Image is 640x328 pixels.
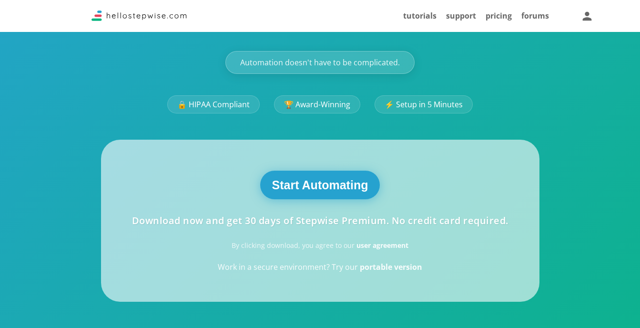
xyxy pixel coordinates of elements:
button: Start Automating [260,171,380,199]
a: user agreement [356,241,408,250]
div: Download now and get 30 days of Stepwise Premium. No credit card required. [132,216,508,225]
a: forums [521,10,549,21]
span: Automation doesn't have to be complicated. [240,59,400,66]
img: Logo [91,10,187,21]
div: By clicking download, you agree to our [232,242,408,249]
a: ⚡ Setup in 5 Minutes [375,95,473,113]
a: support [446,10,476,21]
a: portable version [360,262,422,272]
a: pricing [486,10,512,21]
a: tutorials [403,10,437,21]
a: 🔒 HIPAA Compliant [167,95,260,113]
a: 🏆 Award-Winning [274,95,360,113]
div: Work in a secure environment? Try our [218,263,422,271]
a: Stepwise [91,13,187,23]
